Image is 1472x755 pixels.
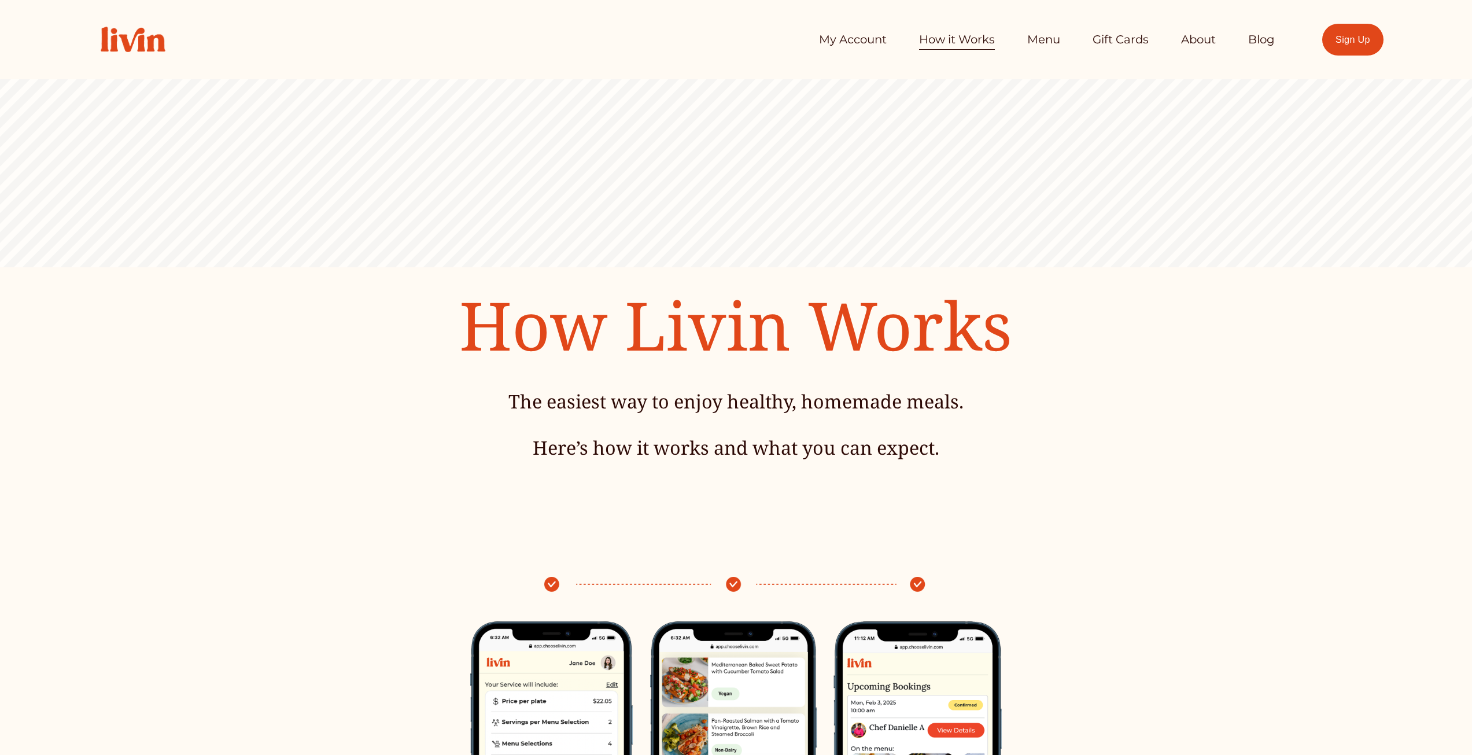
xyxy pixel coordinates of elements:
a: How it Works [919,28,995,51]
a: About [1181,28,1216,51]
a: Gift Cards [1093,28,1149,51]
a: Sign Up [1322,24,1384,56]
span: How Livin Works [459,279,1012,370]
a: Menu [1027,28,1060,51]
h4: The easiest way to enjoy healthy, homemade meals. [389,389,1082,414]
a: Blog [1248,28,1275,51]
img: Livin [88,14,178,64]
h4: Here’s how it works and what you can expect. [389,435,1082,461]
a: My Account [819,28,887,51]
